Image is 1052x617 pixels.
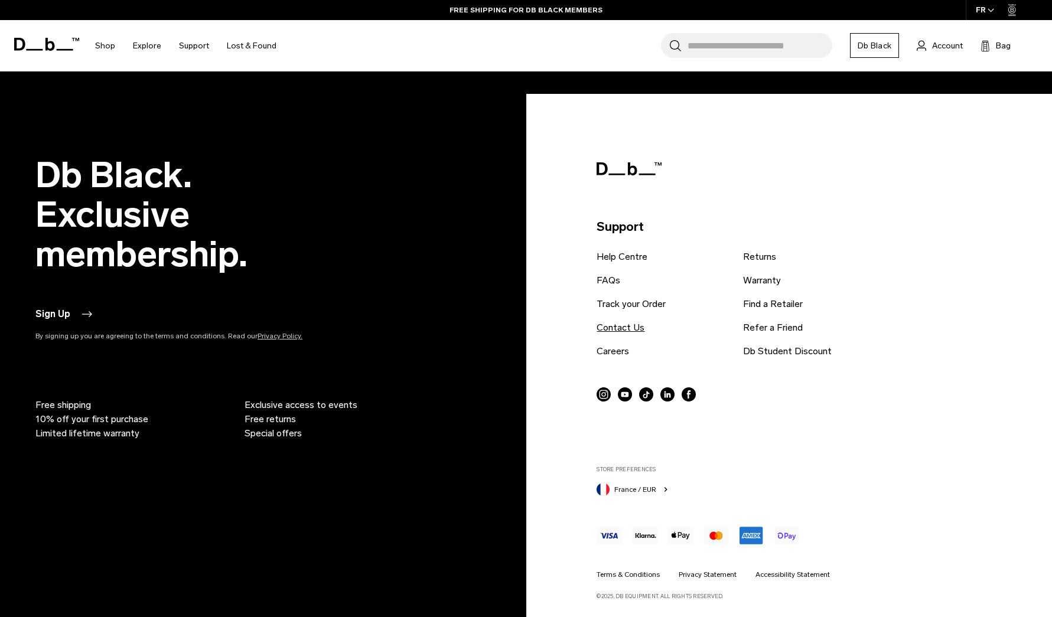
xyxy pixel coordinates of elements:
[597,587,1005,600] p: ©2025, Db Equipment. All rights reserved.
[597,321,644,335] a: Contact Us
[35,331,354,341] p: By signing up you are agreeing to the terms and conditions. Read our
[95,25,115,67] a: Shop
[35,398,91,412] span: Free shipping
[679,569,737,580] a: Privacy Statement
[35,307,94,321] button: Sign Up
[597,481,670,496] button: France France / EUR
[597,483,610,496] img: France
[743,321,803,335] a: Refer a Friend
[996,40,1011,52] span: Bag
[227,25,276,67] a: Lost & Found
[597,217,1005,236] p: Support
[133,25,161,67] a: Explore
[597,250,647,264] a: Help Centre
[35,155,354,274] h2: Db Black. Exclusive membership.
[743,273,781,288] a: Warranty
[755,569,830,580] a: Accessibility Statement
[179,25,209,67] a: Support
[614,484,656,495] span: France / EUR
[743,250,776,264] a: Returns
[597,465,1005,474] label: Store Preferences
[245,398,357,412] span: Exclusive access to events
[35,412,148,426] span: 10% off your first purchase
[597,297,666,311] a: Track your Order
[743,297,803,311] a: Find a Retailer
[850,33,899,58] a: Db Black
[597,344,629,358] a: Careers
[597,273,620,288] a: FAQs
[932,40,963,52] span: Account
[35,426,139,440] span: Limited lifetime warranty
[917,38,963,53] a: Account
[450,5,602,15] a: FREE SHIPPING FOR DB BLACK MEMBERS
[743,344,832,358] a: Db Student Discount
[981,38,1011,53] button: Bag
[258,332,302,340] a: Privacy Policy.
[86,20,285,71] nav: Main Navigation
[245,412,296,426] span: Free returns
[597,569,660,580] a: Terms & Conditions
[245,426,302,440] span: Special offers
